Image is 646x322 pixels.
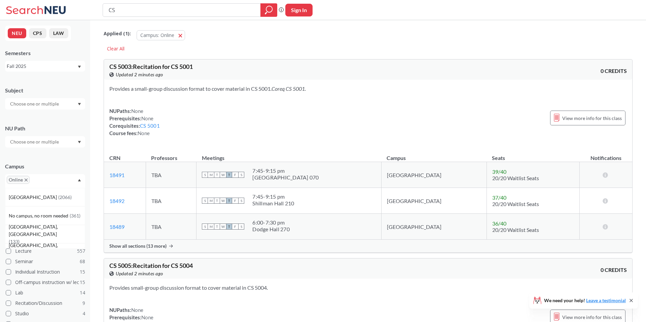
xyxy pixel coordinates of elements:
span: View more info for this class [562,313,622,321]
div: 7:45 - 9:15 pm [252,193,294,200]
div: Dodge Hall 270 [252,226,290,233]
span: 20/20 Waitlist Seats [492,201,539,207]
span: [GEOGRAPHIC_DATA] [9,194,58,201]
label: Seminar [6,257,85,266]
span: [GEOGRAPHIC_DATA], [GEOGRAPHIC_DATA] [9,223,85,238]
input: Choose one or multiple [7,138,63,146]
span: ( 133 ) [9,239,20,244]
span: None [141,115,153,121]
span: S [238,198,244,204]
span: 0 CREDITS [601,266,627,274]
div: 7:45 - 9:15 pm [252,167,319,174]
td: [GEOGRAPHIC_DATA] [381,188,487,214]
svg: magnifying glass [265,5,273,15]
th: Meetings [196,148,382,162]
span: 20/20 Waitlist Seats [492,227,539,233]
span: 14 [80,289,85,296]
td: TBA [146,162,196,188]
div: [GEOGRAPHIC_DATA] 070 [252,174,319,181]
th: Notifications [579,148,632,162]
label: Studio [6,309,85,318]
span: S [202,172,208,178]
span: T [226,224,232,230]
span: 15 [80,268,85,276]
span: ( 361 ) [70,213,80,218]
span: 0 CREDITS [601,67,627,75]
label: Individual Instruction [6,268,85,276]
span: None [138,130,150,136]
a: 18489 [109,224,124,230]
span: None [131,108,143,114]
span: ( 2066 ) [58,194,72,200]
span: None [141,314,153,320]
div: magnifying glass [260,3,277,17]
svg: Dropdown arrow [78,66,81,68]
span: T [214,198,220,204]
span: CS 5005 : Recitation for CS 5004 [109,262,193,269]
div: Dropdown arrow [5,98,85,110]
input: Choose one or multiple [7,100,63,108]
span: F [232,224,238,230]
span: S [238,172,244,178]
span: CS 5003 : Recitation for CS 5001 [109,63,193,70]
span: View more info for this class [562,114,622,122]
div: Campus [5,163,85,170]
span: S [238,224,244,230]
div: 6:00 - 7:30 pm [252,219,290,226]
div: Semesters [5,49,85,57]
div: Fall 2025Dropdown arrow [5,61,85,72]
span: T [226,172,232,178]
a: Leave a testimonial [586,297,626,303]
td: [GEOGRAPHIC_DATA] [381,214,487,240]
svg: Dropdown arrow [78,141,81,144]
div: Shillman Hall 210 [252,200,294,207]
span: F [232,198,238,204]
span: W [220,224,226,230]
button: NEU [8,28,26,38]
div: OnlineX to remove pillDropdown arrow[GEOGRAPHIC_DATA](2066)No campus, no room needed(361)[GEOGRAP... [5,174,85,188]
span: OnlineX to remove pill [7,176,30,184]
svg: Dropdown arrow [78,179,81,182]
svg: X to remove pill [25,178,28,182]
a: 18492 [109,198,124,204]
span: M [208,198,214,204]
span: Updated 2 minutes ago [116,270,163,277]
span: [GEOGRAPHIC_DATA], [GEOGRAPHIC_DATA] [9,242,85,256]
th: Professors [146,148,196,162]
td: TBA [146,188,196,214]
span: 9 [82,299,85,307]
td: TBA [146,214,196,240]
input: Class, professor, course number, "phrase" [108,4,256,16]
button: Sign In [285,4,313,16]
span: T [214,224,220,230]
section: Provides small-group discussion format to cover material in CS 5004. [109,284,627,291]
span: Updated 2 minutes ago [116,71,163,78]
div: Show all sections (13 more) [104,240,632,252]
span: Applied ( 1 ): [104,30,131,37]
span: Show all sections (13 more) [109,243,167,249]
span: 557 [77,247,85,255]
span: M [208,172,214,178]
section: Provides a small-group discussion format to cover material in CS 5001. [109,85,627,92]
span: 37 / 40 [492,194,506,201]
span: Campus: Online [140,32,174,38]
span: 36 / 40 [492,220,506,227]
span: 39 / 40 [492,168,506,175]
button: LAW [49,28,68,38]
a: CS 5001 [140,123,160,129]
label: Off-campus instruction w/ lec [6,278,85,287]
div: NU Path [5,125,85,132]
span: No campus, no room needed [9,212,70,219]
div: Clear All [104,44,128,54]
span: 68 [80,258,85,265]
label: Lecture [6,247,85,255]
i: Coreq CS 5001. [272,85,306,92]
button: Campus: Online [137,30,185,40]
span: W [220,172,226,178]
div: Fall 2025 [7,63,77,70]
svg: Dropdown arrow [78,103,81,106]
span: We need your help! [544,298,626,303]
span: S [202,198,208,204]
span: F [232,172,238,178]
div: NUPaths: Prerequisites: Corequisites: Course fees: [109,107,160,137]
